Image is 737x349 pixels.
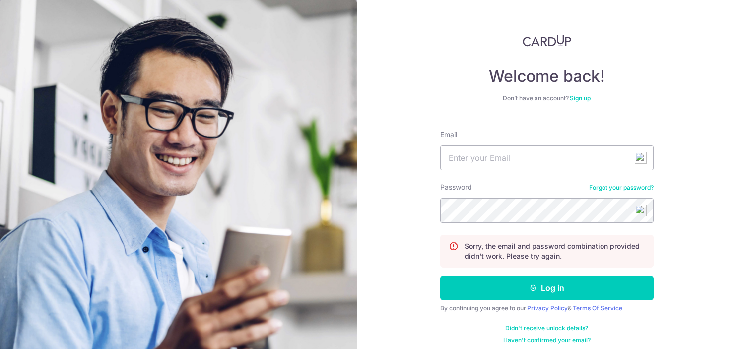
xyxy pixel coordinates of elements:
a: Sign up [570,94,591,102]
div: Don’t have an account? [440,94,654,102]
a: Privacy Policy [527,304,568,312]
a: Forgot your password? [589,184,654,192]
a: Haven't confirmed your email? [503,336,591,344]
p: Sorry, the email and password combination provided didn't work. Please try again. [465,241,645,261]
img: npw-badge-icon-locked.svg [635,152,647,164]
input: Enter your Email [440,145,654,170]
label: Email [440,130,457,140]
img: npw-badge-icon-locked.svg [635,205,647,216]
img: CardUp Logo [523,35,571,47]
a: Didn't receive unlock details? [505,324,588,332]
button: Log in [440,276,654,300]
div: By continuing you agree to our & [440,304,654,312]
a: Terms Of Service [573,304,622,312]
label: Password [440,182,472,192]
h4: Welcome back! [440,67,654,86]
